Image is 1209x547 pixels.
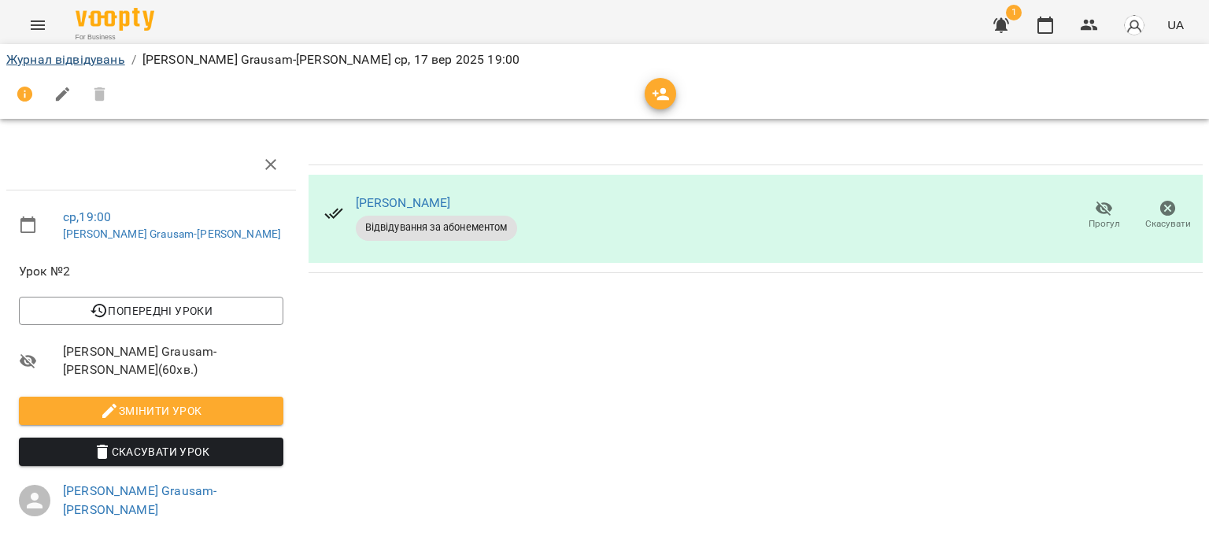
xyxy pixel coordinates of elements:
span: 1 [1006,5,1022,20]
img: avatar_s.png [1123,14,1145,36]
button: Скасувати [1136,194,1200,238]
a: ср , 19:00 [63,209,111,224]
button: Скасувати Урок [19,438,283,466]
img: Voopty Logo [76,8,154,31]
button: Прогул [1072,194,1136,238]
button: Menu [19,6,57,44]
span: For Business [76,32,154,43]
span: Урок №2 [19,262,283,281]
a: Журнал відвідувань [6,52,125,67]
a: [PERSON_NAME] Grausam-[PERSON_NAME] [63,483,216,517]
button: UA [1161,10,1190,39]
p: [PERSON_NAME] Grausam-[PERSON_NAME] ср, 17 вер 2025 19:00 [142,50,519,69]
nav: breadcrumb [6,50,1203,69]
li: / [131,50,136,69]
button: Змінити урок [19,397,283,425]
a: [PERSON_NAME] Grausam-[PERSON_NAME] [63,227,281,240]
span: Змінити урок [31,401,271,420]
span: [PERSON_NAME] Grausam-[PERSON_NAME] ( 60 хв. ) [63,342,283,379]
a: [PERSON_NAME] [356,195,451,210]
span: Скасувати Урок [31,442,271,461]
span: Скасувати [1145,217,1191,231]
span: UA [1167,17,1184,33]
button: Попередні уроки [19,297,283,325]
span: Прогул [1089,217,1120,231]
span: Попередні уроки [31,301,271,320]
span: Відвідування за абонементом [356,220,517,235]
